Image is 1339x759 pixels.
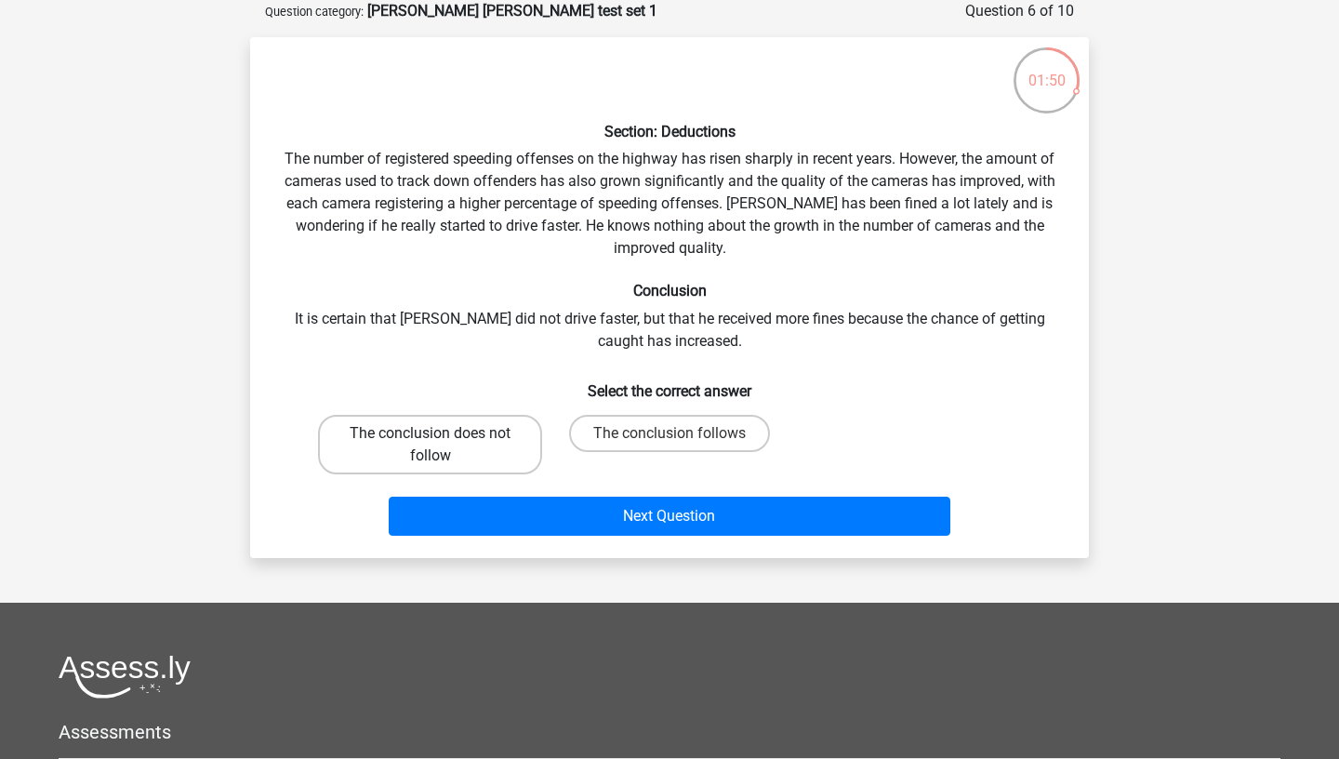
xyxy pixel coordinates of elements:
[280,367,1059,400] h6: Select the correct answer
[265,5,364,19] small: Question category:
[59,721,1280,743] h5: Assessments
[367,2,657,20] strong: [PERSON_NAME] [PERSON_NAME] test set 1
[59,655,191,699] img: Assessly logo
[389,497,951,536] button: Next Question
[280,282,1059,300] h6: Conclusion
[318,415,542,474] label: The conclusion does not follow
[569,415,770,452] label: The conclusion follows
[258,52,1081,543] div: The number of registered speeding offenses on the highway has risen sharply in recent years. Howe...
[1012,46,1081,92] div: 01:50
[280,123,1059,140] h6: Section: Deductions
